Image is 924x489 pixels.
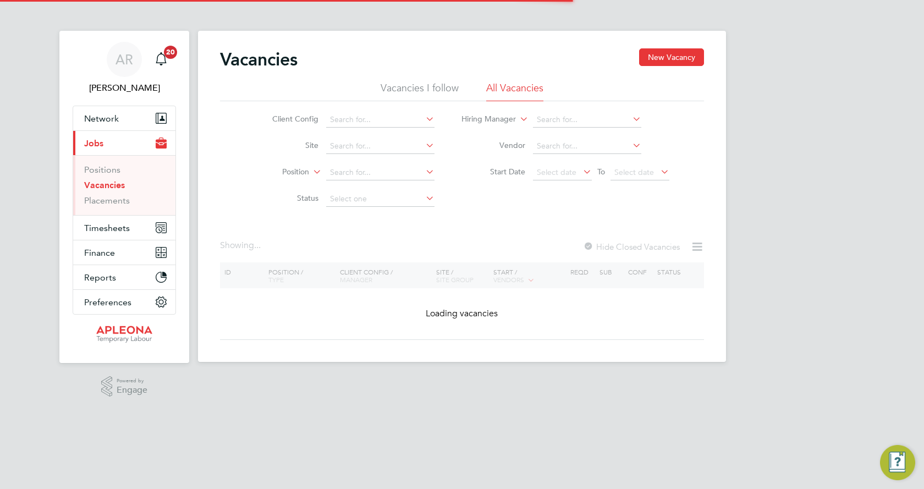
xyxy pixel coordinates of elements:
label: Hiring Manager [453,114,516,125]
span: Network [84,113,119,124]
input: Search for... [326,112,435,128]
span: To [594,164,608,179]
label: Start Date [462,167,525,177]
input: Search for... [533,139,641,154]
button: Finance [73,240,175,265]
a: Go to home page [73,326,176,343]
button: Timesheets [73,216,175,240]
label: Site [255,140,318,150]
label: Status [255,193,318,203]
label: Position [246,167,309,178]
a: AR[PERSON_NAME] [73,42,176,95]
input: Search for... [326,139,435,154]
input: Select one [326,191,435,207]
span: Engage [117,386,147,395]
button: New Vacancy [639,48,704,66]
button: Reports [73,265,175,289]
span: 20 [164,46,177,59]
button: Jobs [73,131,175,155]
span: AR [116,52,133,67]
span: Finance [84,248,115,258]
span: ... [254,240,261,251]
button: Network [73,106,175,130]
label: Client Config [255,114,318,124]
nav: Main navigation [59,31,189,363]
span: Angie Robison [73,81,176,95]
a: Positions [84,164,120,175]
a: Vacancies [84,180,125,190]
span: Reports [84,272,116,283]
div: Showing [220,240,263,251]
li: All Vacancies [486,81,543,101]
input: Search for... [533,112,641,128]
label: Hide Closed Vacancies [583,241,680,252]
span: Jobs [84,138,103,149]
span: Preferences [84,297,131,307]
span: Timesheets [84,223,130,233]
span: Select date [614,167,654,177]
a: Placements [84,195,130,206]
div: Jobs [73,155,175,215]
a: Powered byEngage [101,376,148,397]
li: Vacancies I follow [381,81,459,101]
img: apleona-logo-retina.png [96,326,152,343]
input: Search for... [326,165,435,180]
button: Preferences [73,290,175,314]
button: Engage Resource Center [880,445,915,480]
span: Select date [537,167,576,177]
h2: Vacancies [220,48,298,70]
label: Vendor [462,140,525,150]
a: 20 [150,42,172,77]
span: Powered by [117,376,147,386]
